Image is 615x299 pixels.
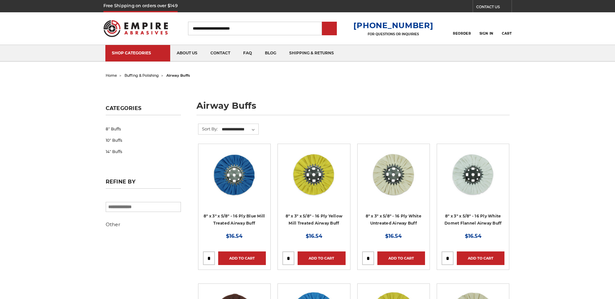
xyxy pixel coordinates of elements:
[112,50,164,55] div: SHOP CATEGORIES
[204,214,265,226] a: 8" x 3" x 5/8" - 16 Ply Blue Mill Treated Airway Buff
[353,32,433,36] p: FOR QUESTIONS OR INQUIRIES
[465,233,481,239] span: $16.54
[196,101,510,115] h1: airway buffs
[444,214,502,226] a: 8" x 3" x 5/8" - 16 Ply White Domet Flannel Airway Buff
[479,31,493,36] span: Sign In
[283,45,340,61] a: shipping & returns
[353,21,433,30] a: [PHONE_NUMBER]
[106,105,181,115] h5: Categories
[323,22,336,35] input: Submit
[286,214,343,226] a: 8" x 3" x 5/8" - 16 Ply Yellow Mill Treated Airway Buff
[105,45,170,61] a: SHOP CATEGORIES
[442,149,504,211] a: 8 inch white domet flannel airway buffing wheel
[368,149,420,200] img: 8 inch untreated airway buffing wheel
[124,73,159,78] a: buffing & polishing
[362,149,425,211] a: 8 inch untreated airway buffing wheel
[226,233,242,239] span: $16.54
[288,149,340,200] img: 8 x 3 x 5/8 airway buff yellow mill treatment
[170,45,204,61] a: about us
[106,146,181,157] a: 14" Buffs
[106,123,181,135] a: 8" Buffs
[106,221,181,228] h5: Other
[298,251,345,265] a: Add to Cart
[208,149,260,200] img: blue mill treated 8 inch airway buffing wheel
[502,31,512,36] span: Cart
[237,45,258,61] a: faq
[103,16,168,41] img: Empire Abrasives
[453,21,471,35] a: Reorder
[457,251,504,265] a: Add to Cart
[306,233,322,239] span: $16.54
[221,125,258,134] select: Sort By:
[106,73,117,78] a: home
[166,73,190,78] span: airway buffs
[203,149,266,211] a: blue mill treated 8 inch airway buffing wheel
[502,21,512,36] a: Cart
[366,214,421,226] a: 8" x 3" x 5/8" - 16 Ply White Untreated Airway Buff
[106,179,181,189] h5: Refine by
[447,149,499,200] img: 8 inch white domet flannel airway buffing wheel
[453,31,471,36] span: Reorder
[198,124,218,134] label: Sort By:
[377,251,425,265] a: Add to Cart
[218,251,266,265] a: Add to Cart
[106,135,181,146] a: 10" Buffs
[476,3,512,12] a: CONTACT US
[204,45,237,61] a: contact
[282,149,345,211] a: 8 x 3 x 5/8 airway buff yellow mill treatment
[385,233,402,239] span: $16.54
[258,45,283,61] a: blog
